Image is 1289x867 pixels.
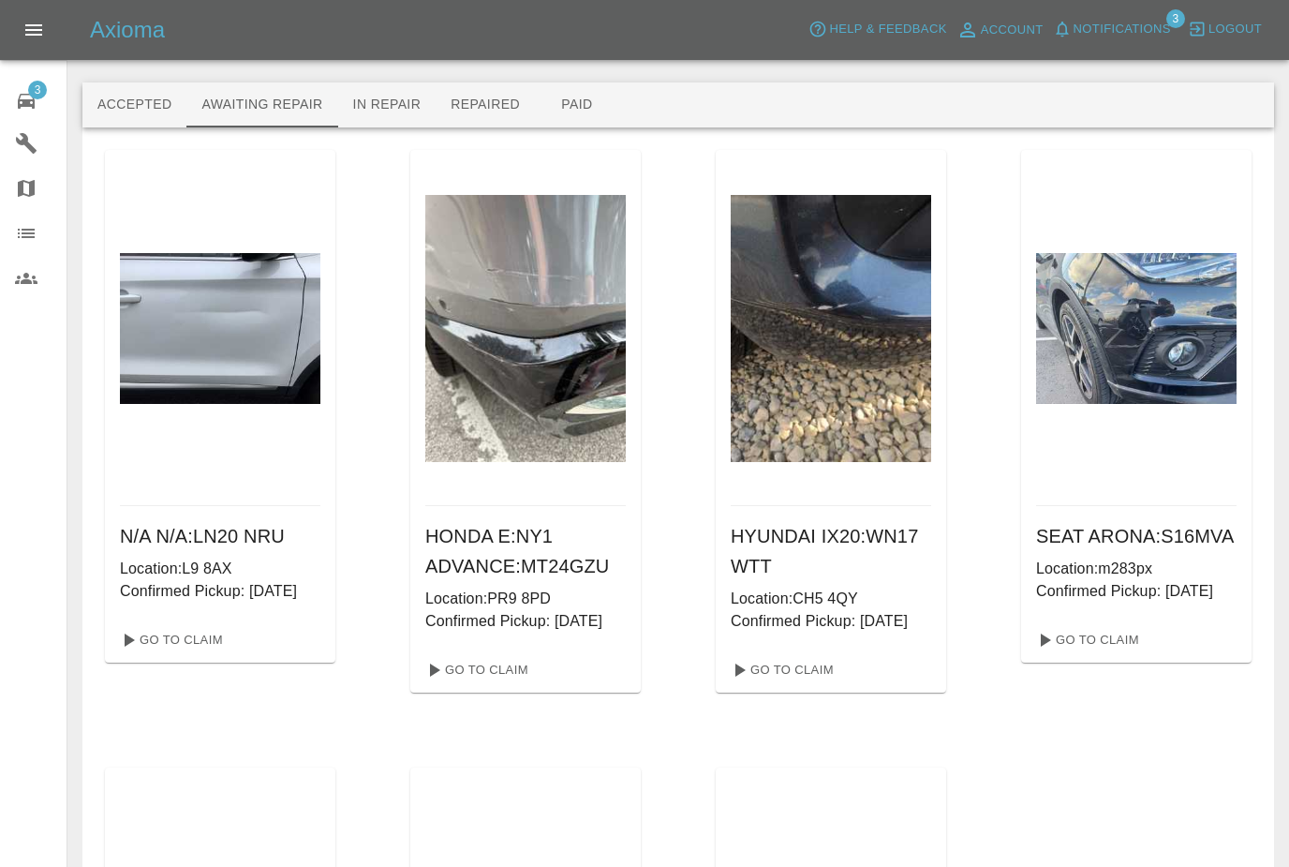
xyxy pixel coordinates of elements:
[731,588,931,610] p: Location: CH5 4QY
[418,655,533,685] a: Go To Claim
[952,15,1048,45] a: Account
[120,521,320,551] h6: N/A N/A : LN20 NRU
[1183,15,1267,44] button: Logout
[731,610,931,633] p: Confirmed Pickup: [DATE]
[90,15,165,45] h5: Axioma
[186,82,337,127] button: Awaiting Repair
[28,81,47,99] span: 3
[1048,15,1176,44] button: Notifications
[82,82,186,127] button: Accepted
[1036,521,1237,551] h6: SEAT ARONA : S16MVA
[1208,19,1262,40] span: Logout
[425,588,626,610] p: Location: PR9 8PD
[723,655,838,685] a: Go To Claim
[1036,580,1237,603] p: Confirmed Pickup: [DATE]
[11,7,56,52] button: Open drawer
[436,82,535,127] button: Repaired
[425,521,626,581] h6: HONDA E:NY1 ADVANCE : MT24GZU
[120,558,320,580] p: Location: L9 8AX
[829,19,946,40] span: Help & Feedback
[338,82,437,127] button: In Repair
[1074,19,1171,40] span: Notifications
[1166,9,1185,28] span: 3
[120,580,320,603] p: Confirmed Pickup: [DATE]
[804,15,951,44] button: Help & Feedback
[112,625,228,655] a: Go To Claim
[535,82,619,127] button: Paid
[731,521,931,581] h6: HYUNDAI IX20 : WN17 WTT
[981,20,1044,41] span: Account
[1036,558,1237,580] p: Location: m283px
[1029,625,1144,655] a: Go To Claim
[425,610,626,633] p: Confirmed Pickup: [DATE]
